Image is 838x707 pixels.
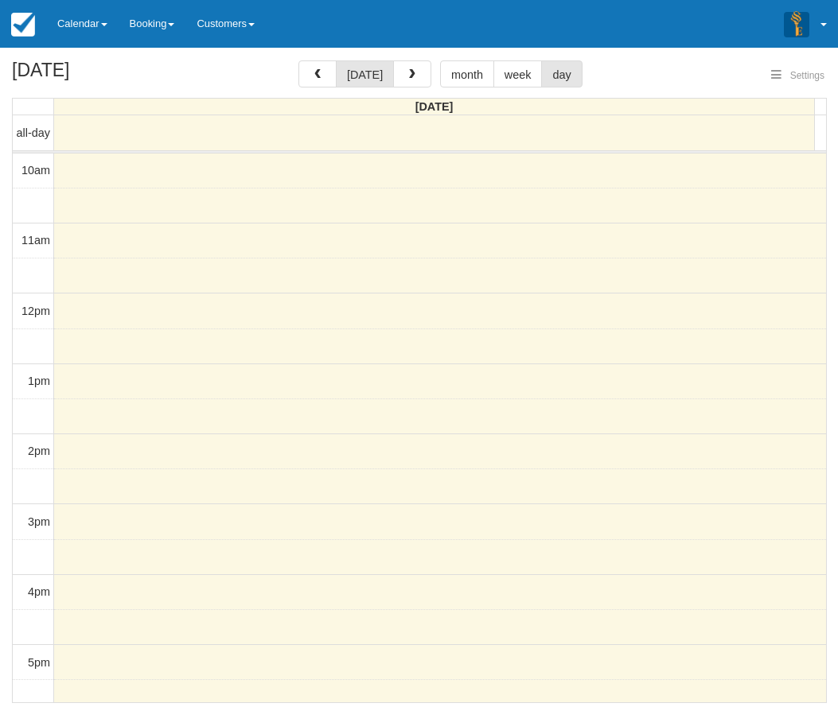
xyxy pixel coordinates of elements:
span: 2pm [28,445,50,457]
span: 10am [21,164,50,177]
span: 11am [21,234,50,247]
img: A3 [784,11,809,37]
button: month [440,60,494,87]
button: day [541,60,582,87]
span: 1pm [28,375,50,387]
span: 5pm [28,656,50,669]
img: checkfront-main-nav-mini-logo.png [11,13,35,37]
button: week [493,60,543,87]
span: 4pm [28,585,50,598]
span: Settings [790,70,824,81]
span: all-day [17,126,50,139]
span: [DATE] [415,100,454,113]
button: [DATE] [336,60,394,87]
h2: [DATE] [12,60,213,90]
button: Settings [762,64,834,87]
span: 3pm [28,515,50,528]
span: 12pm [21,305,50,317]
